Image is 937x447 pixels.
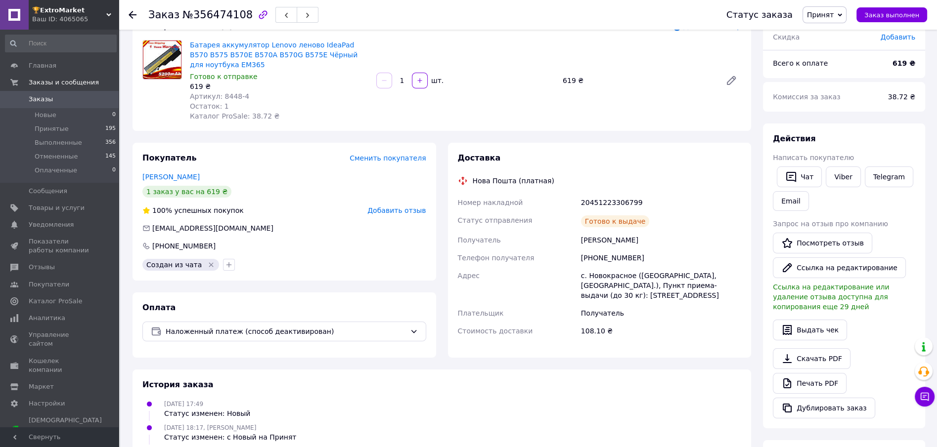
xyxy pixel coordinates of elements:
[29,297,82,306] span: Каталог ProSale
[143,41,181,79] img: Батарея аккумулятор Lenovo леново IdeaPad B570 B575 B570E B570A B570G B575E Чёрный для ноутбука E...
[773,398,875,418] button: Дублировать заказ
[826,166,860,187] a: Viber
[773,348,850,369] a: Скачать PDF
[458,272,480,280] span: Адрес
[773,373,847,394] a: Печать PDF
[458,309,504,317] span: Плательщик
[579,304,743,322] div: Получатель
[892,59,915,67] b: 619 ₴
[142,205,244,215] div: успешных покупок
[164,401,203,407] span: [DATE] 17:49
[146,261,202,269] span: Создан из чата
[105,138,116,147] span: 356
[142,153,196,163] span: Покупатель
[190,73,258,81] span: Готово к отправке
[773,233,872,253] a: Посмотреть отзыв
[5,35,117,52] input: Поиск
[458,236,501,244] span: Получатель
[865,166,913,187] a: Telegram
[29,237,91,255] span: Показатели работы компании
[773,283,889,311] span: Ссылка на редактирование или удаление отзыва доступна для копирования еще 29 дней
[864,11,919,19] span: Заказ выполнен
[190,102,229,110] span: Остаток: 1
[29,220,74,229] span: Уведомления
[458,216,533,224] span: Статус отправления
[579,322,743,340] div: 108.10 ₴
[773,93,841,101] span: Комиссия за заказ
[458,327,533,335] span: Стоимость доставки
[29,416,102,443] span: [DEMOGRAPHIC_DATA] и счета
[881,33,915,41] span: Добавить
[29,78,99,87] span: Заказы и сообщения
[721,71,741,90] a: Редактировать
[579,249,743,267] div: [PHONE_NUMBER]
[112,166,116,175] span: 0
[164,432,296,442] div: Статус изменен: с Новый на Принят
[164,424,256,431] span: [DATE] 18:17, [PERSON_NAME]
[888,93,915,101] span: 38.72 ₴
[190,92,249,100] span: Артикул: 8448-4
[579,231,743,249] div: [PERSON_NAME]
[35,111,56,120] span: Новые
[581,215,649,227] div: Готово к выдаче
[773,320,847,340] button: Выдать чек
[807,11,834,19] span: Принят
[29,187,67,196] span: Сообщения
[29,399,65,408] span: Настройки
[35,124,69,133] span: Принятые
[142,173,200,181] a: [PERSON_NAME]
[773,220,888,228] span: Запрос на отзыв про компанию
[773,257,906,278] button: Ссылка на редактирование
[35,166,77,175] span: Оплаченные
[367,206,426,214] span: Добавить отзыв
[29,203,85,212] span: Товары и услуги
[773,154,854,162] span: Написать покупателю
[32,15,119,24] div: Ваш ID: 4065065
[151,241,217,251] div: [PHONE_NUMBER]
[29,382,54,391] span: Маркет
[32,6,106,15] span: 🏆𝗘𝘅𝘁𝗿𝗼𝗠𝗮𝗿𝗸𝗲𝘁
[142,380,214,389] span: История заказа
[29,314,65,323] span: Аналитика
[164,408,250,418] div: Статус изменен: Новый
[773,191,809,211] button: Email
[142,186,231,198] div: 1 заказ у вас на 619 ₴
[35,152,78,161] span: Отмененные
[458,254,535,262] span: Телефон получателя
[190,81,368,91] div: 619 ₴
[458,153,501,163] span: Доставка
[190,41,357,69] a: Батарея аккумулятор Lenovo леново IdeaPad B570 B575 B570E B570A B570G B575E Чёрный для ноутбука E...
[152,206,172,214] span: 100%
[112,111,116,120] span: 0
[29,357,91,374] span: Кошелек компании
[773,134,816,143] span: Действия
[773,59,828,67] span: Всего к оплате
[148,9,179,21] span: Заказ
[29,280,69,289] span: Покупатели
[207,261,215,269] svg: Удалить метку
[429,76,445,85] div: шт.
[29,263,55,272] span: Отзывы
[559,74,717,87] div: 619 ₴
[105,152,116,161] span: 145
[915,387,935,406] button: Чат с покупателем
[190,112,279,120] span: Каталог ProSale: 38.72 ₴
[470,176,557,186] div: Нова Пошта (платная)
[579,194,743,211] div: 20451223306799
[726,10,793,20] div: Статус заказа
[29,330,91,348] span: Управление сайтом
[152,224,273,232] span: [EMAIL_ADDRESS][DOMAIN_NAME]
[856,7,927,22] button: Заказ выполнен
[29,61,56,70] span: Главная
[458,199,523,206] span: Номер накладной
[29,95,53,104] span: Заказы
[773,33,800,41] span: Скидка
[129,10,136,20] div: Вернуться назад
[166,326,406,337] span: Наложенный платеж (способ деактивирован)
[350,154,426,162] span: Сменить покупателя
[105,124,116,133] span: 195
[35,138,82,147] span: Выполненные
[777,166,822,187] button: Чат
[579,267,743,304] div: с. Новокрасное ([GEOGRAPHIC_DATA], [GEOGRAPHIC_DATA].), Пункт приема-выдачи (до 30 кг): [STREET_A...
[182,9,253,21] span: №356474108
